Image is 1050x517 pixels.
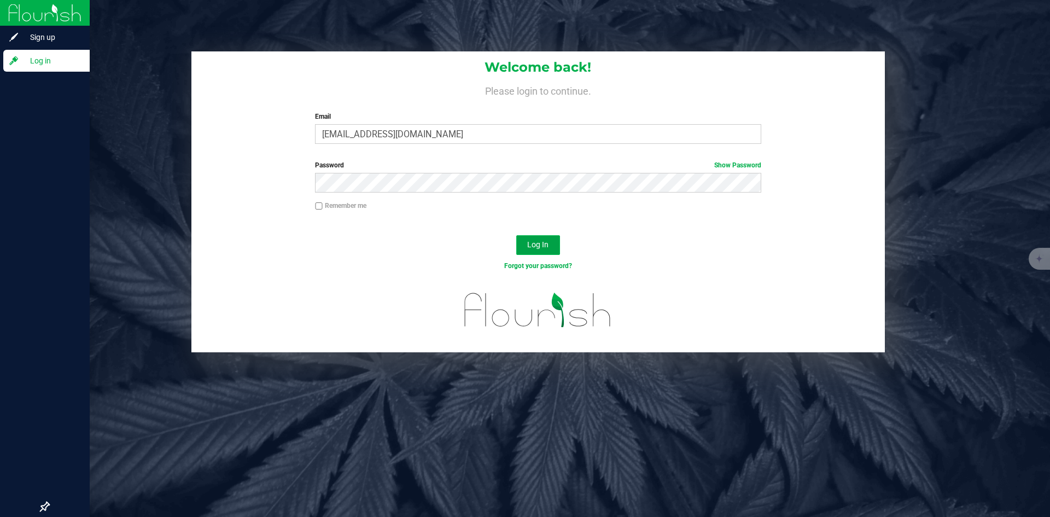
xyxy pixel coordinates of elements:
[8,32,19,43] inline-svg: Sign up
[19,54,85,67] span: Log in
[8,55,19,66] inline-svg: Log in
[191,83,885,96] h4: Please login to continue.
[714,161,761,169] a: Show Password
[315,161,344,169] span: Password
[315,201,366,211] label: Remember me
[315,112,761,121] label: Email
[527,240,549,249] span: Log In
[19,31,85,44] span: Sign up
[516,235,560,255] button: Log In
[504,262,572,270] a: Forgot your password?
[315,202,323,210] input: Remember me
[451,282,625,338] img: flourish_logo.svg
[191,60,885,74] h1: Welcome back!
